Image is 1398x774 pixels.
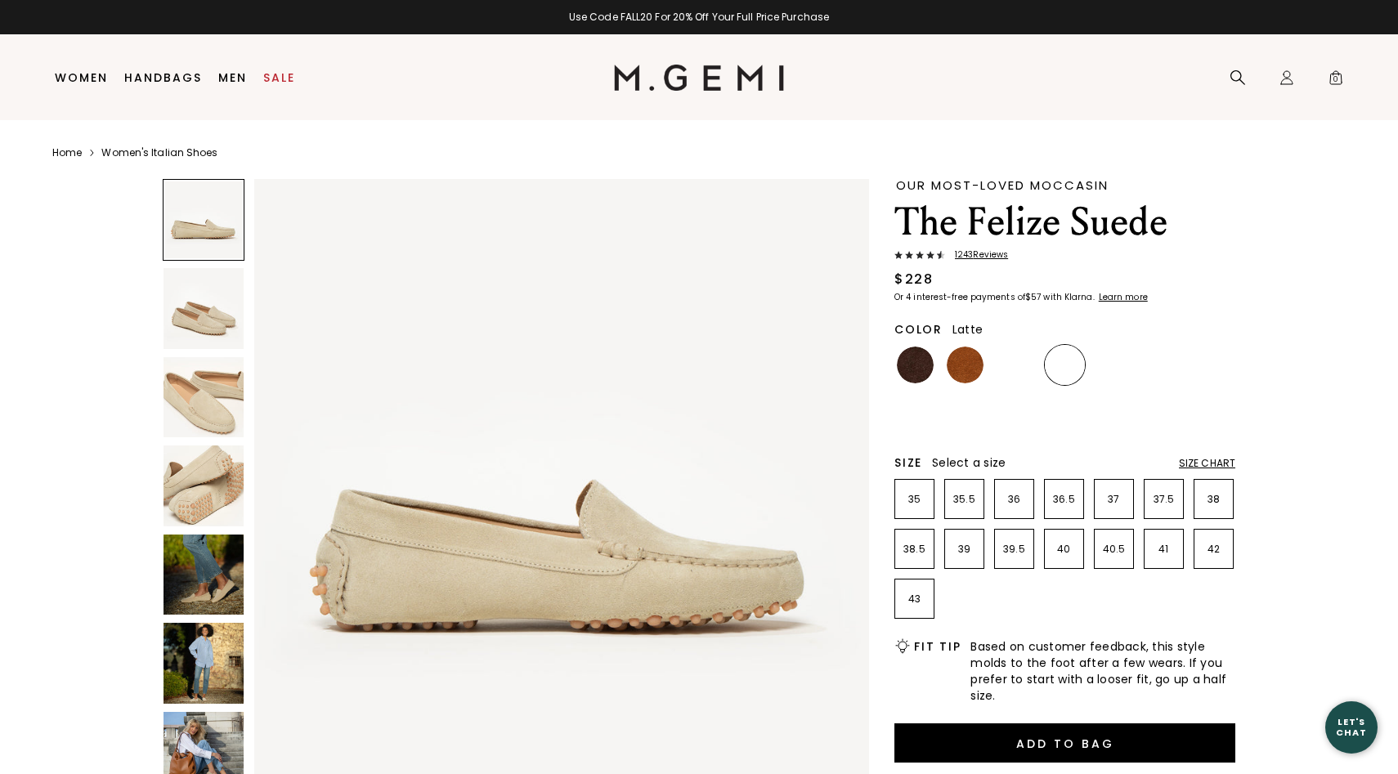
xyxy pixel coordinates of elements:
[1194,493,1233,506] p: 38
[1046,396,1083,433] img: Olive
[614,65,785,91] img: M.Gemi
[164,445,244,526] img: The Felize Suede
[894,291,1025,303] klarna-placement-style-body: Or 4 interest-free payments of
[1328,73,1344,89] span: 0
[945,493,984,506] p: 35.5
[1096,347,1133,383] img: Gray
[1045,543,1083,556] p: 40
[1179,457,1235,470] div: Size Chart
[1196,347,1233,383] img: Sunset Red
[895,543,934,556] p: 38.5
[1145,493,1183,506] p: 37.5
[1099,291,1148,303] klarna-placement-style-cta: Learn more
[894,199,1235,245] h1: The Felize Suede
[1045,493,1083,506] p: 36.5
[1145,543,1183,556] p: 41
[1043,291,1096,303] klarna-placement-style-body: with Klarna
[263,71,295,84] a: Sale
[894,250,1235,263] a: 1243Reviews
[895,593,934,606] p: 43
[952,321,983,338] span: Latte
[1095,493,1133,506] p: 37
[894,270,933,289] div: $228
[1025,291,1041,303] klarna-placement-style-amount: $57
[995,543,1033,556] p: 39.5
[1046,347,1083,383] img: Latte
[897,347,934,383] img: Chocolate
[164,535,244,615] img: The Felize Suede
[164,623,244,703] img: The Felize Suede
[945,250,1008,260] span: 1243 Review s
[945,543,984,556] p: 39
[101,146,217,159] a: Women's Italian Shoes
[947,347,984,383] img: Saddle
[897,396,934,433] img: Mushroom
[52,146,82,159] a: Home
[995,493,1033,506] p: 36
[1095,543,1133,556] p: 40.5
[894,456,922,469] h2: Size
[997,396,1033,433] img: Pistachio
[164,268,244,348] img: The Felize Suede
[164,357,244,437] img: The Felize Suede
[124,71,202,84] a: Handbags
[997,347,1033,383] img: Midnight Blue
[896,179,1235,191] div: Our Most-Loved Moccasin
[1146,347,1183,383] img: Black
[1146,396,1183,433] img: Burgundy
[914,640,961,653] h2: Fit Tip
[1325,717,1378,737] div: Let's Chat
[55,71,108,84] a: Women
[895,493,934,506] p: 35
[970,638,1235,704] span: Based on customer feedback, this style molds to the foot after a few wears. If you prefer to star...
[1096,396,1133,433] img: Sunflower
[894,723,1235,763] button: Add to Bag
[218,71,247,84] a: Men
[1097,293,1148,302] a: Learn more
[894,323,943,336] h2: Color
[932,454,1006,471] span: Select a size
[1194,543,1233,556] p: 42
[947,396,984,433] img: Leopard Print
